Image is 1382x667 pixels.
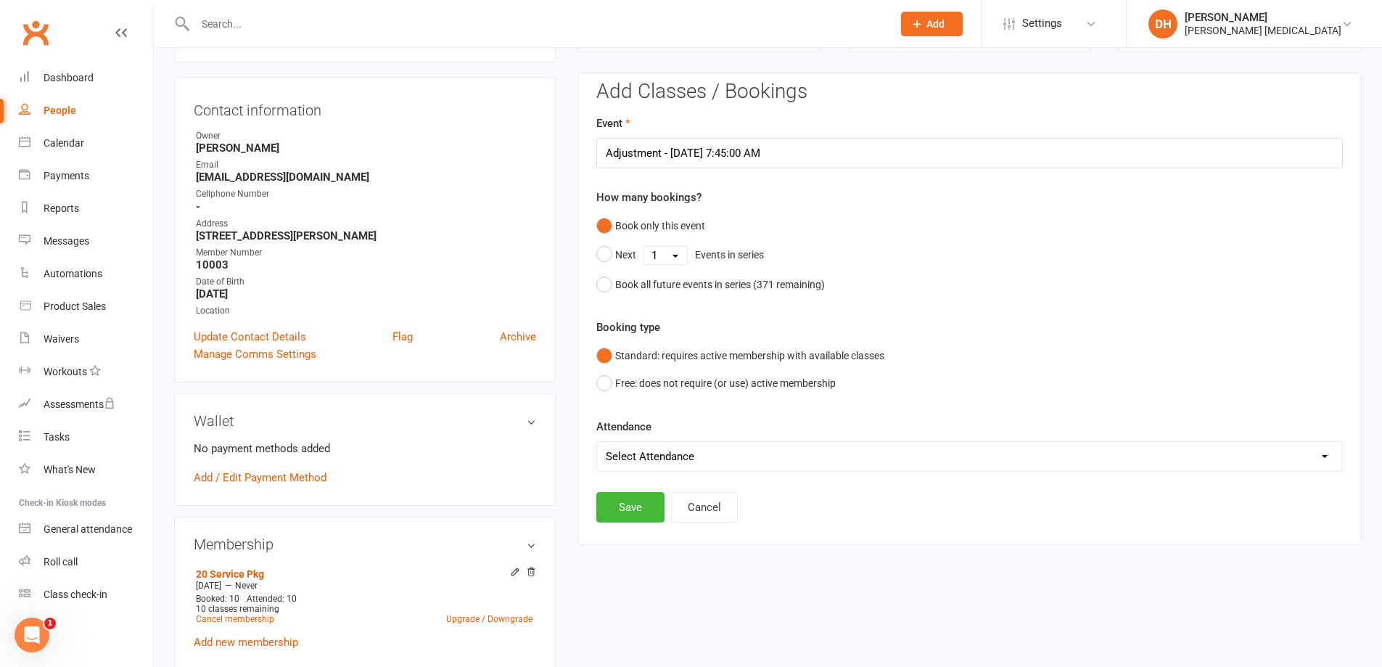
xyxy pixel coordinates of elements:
[196,604,279,614] span: 10 classes remaining
[196,287,536,300] strong: [DATE]
[194,536,536,552] h3: Membership
[44,618,56,629] span: 1
[392,328,413,345] a: Flag
[44,137,84,149] div: Calendar
[596,138,1343,168] input: Please select an Event
[19,546,153,578] a: Roll call
[596,189,702,206] label: How many bookings?
[235,581,258,591] span: Never
[247,594,297,604] span: Attended: 10
[19,94,153,127] a: People
[19,356,153,388] a: Workouts
[196,129,536,143] div: Owner
[44,398,115,410] div: Assessments
[196,200,536,213] strong: -
[500,328,536,345] a: Archive
[194,328,306,345] a: Update Contact Details
[19,421,153,454] a: Tasks
[596,240,771,271] button: NextEvents in series
[194,413,536,429] h3: Wallet
[196,275,536,289] div: Date of Birth
[17,15,54,51] a: Clubworx
[695,247,764,263] div: Events in series
[1022,7,1062,40] span: Settings
[44,431,70,443] div: Tasks
[44,366,87,377] div: Workouts
[19,513,153,546] a: General attendance kiosk mode
[196,171,536,184] strong: [EMAIL_ADDRESS][DOMAIN_NAME]
[192,580,536,592] div: —
[196,304,536,318] div: Location
[596,342,884,369] button: Standard: requires active membership with available classes
[19,388,153,421] a: Assessments
[194,97,536,118] h3: Contact information
[196,594,239,604] span: Booked: 10
[194,469,326,486] a: Add / Edit Payment Method
[15,618,49,652] iframe: Intercom live chat
[596,319,660,336] label: Booking type
[44,333,79,345] div: Waivers
[194,636,298,649] a: Add new membership
[44,202,79,214] div: Reports
[196,568,264,580] a: 20 Service Pkg
[596,369,836,397] button: Free: does not require (or use) active membership
[196,158,536,172] div: Email
[926,18,945,30] span: Add
[44,170,89,181] div: Payments
[191,14,882,34] input: Search...
[19,290,153,323] a: Product Sales
[44,556,78,568] div: Roll call
[671,492,738,523] button: Cancel
[615,247,636,263] div: Next
[596,212,705,240] button: Book only this event
[19,62,153,94] a: Dashboard
[446,614,532,624] a: Upgrade / Downgrade
[1185,11,1341,24] div: [PERSON_NAME]
[44,105,76,116] div: People
[596,418,651,435] label: Attendance
[44,589,107,600] div: Class check-in
[44,300,106,312] div: Product Sales
[615,277,825,292] div: Book all future events in series ( 371 remaining)
[1185,24,1341,37] div: [PERSON_NAME] [MEDICAL_DATA]
[196,217,536,231] div: Address
[596,492,665,523] button: Save
[196,614,274,624] a: Cancel membership
[196,258,536,271] strong: 10003
[901,12,963,36] button: Add
[196,142,536,155] strong: [PERSON_NAME]
[1148,9,1177,38] div: DH
[196,229,536,242] strong: [STREET_ADDRESS][PERSON_NAME]
[19,127,153,160] a: Calendar
[596,115,630,132] label: Event
[194,440,536,457] p: No payment methods added
[19,578,153,611] a: Class kiosk mode
[44,523,132,535] div: General attendance
[596,271,825,298] button: Book all future events in series (371 remaining)
[596,81,1343,103] h3: Add Classes / Bookings
[19,258,153,290] a: Automations
[44,235,89,247] div: Messages
[44,464,96,475] div: What's New
[19,192,153,225] a: Reports
[194,345,316,363] a: Manage Comms Settings
[19,160,153,192] a: Payments
[44,72,94,83] div: Dashboard
[196,246,536,260] div: Member Number
[19,454,153,486] a: What's New
[19,323,153,356] a: Waivers
[196,581,221,591] span: [DATE]
[19,225,153,258] a: Messages
[44,268,102,279] div: Automations
[196,187,536,201] div: Cellphone Number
